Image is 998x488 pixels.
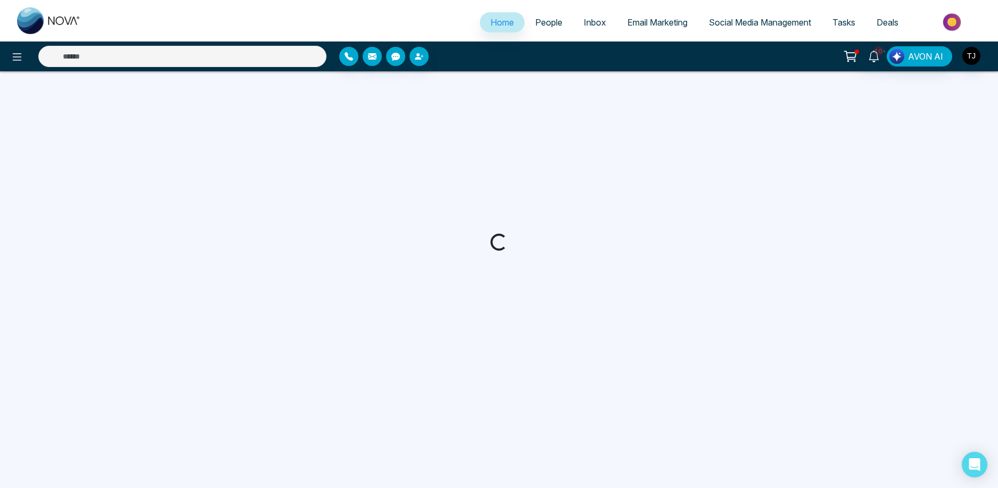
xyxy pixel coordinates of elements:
span: Deals [877,17,898,28]
span: Social Media Management [709,17,811,28]
a: 10+ [861,46,887,65]
span: Email Marketing [627,17,688,28]
span: Home [490,17,514,28]
img: User Avatar [962,47,980,65]
span: Inbox [584,17,606,28]
img: Nova CRM Logo [17,7,81,34]
a: People [525,12,573,32]
span: Tasks [832,17,855,28]
span: People [535,17,562,28]
span: AVON AI [908,50,943,63]
span: 10+ [874,46,884,56]
button: AVON AI [887,46,952,67]
a: Home [480,12,525,32]
a: Tasks [822,12,866,32]
div: Open Intercom Messenger [962,452,987,477]
a: Social Media Management [698,12,822,32]
a: Deals [866,12,909,32]
img: Lead Flow [889,49,904,64]
img: Market-place.gif [914,10,992,34]
a: Email Marketing [617,12,698,32]
a: Inbox [573,12,617,32]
